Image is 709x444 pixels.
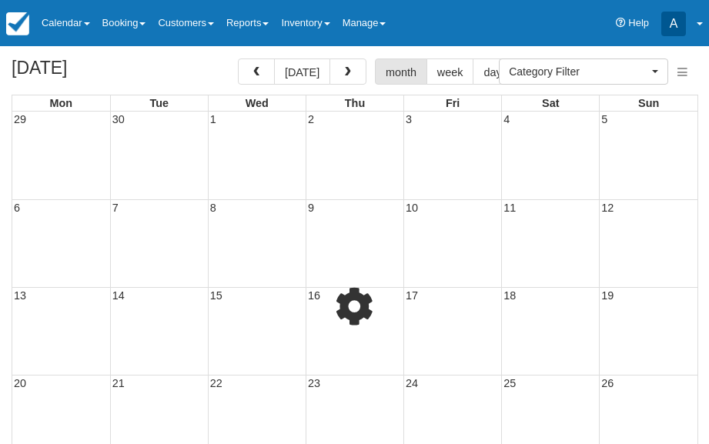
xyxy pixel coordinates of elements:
[628,17,649,28] span: Help
[274,58,330,85] button: [DATE]
[473,58,512,85] button: day
[600,289,615,302] span: 19
[661,12,686,36] div: A
[12,377,28,389] span: 20
[600,202,615,214] span: 12
[600,113,609,125] span: 5
[50,97,73,109] span: Mon
[502,202,517,214] span: 11
[306,289,322,302] span: 16
[509,64,648,79] span: Category Filter
[616,18,626,28] i: Help
[6,12,29,35] img: checkfront-main-nav-mini-logo.png
[209,377,224,389] span: 22
[209,202,218,214] span: 8
[111,202,120,214] span: 7
[306,202,316,214] span: 9
[246,97,269,109] span: Wed
[149,97,169,109] span: Tue
[306,113,316,125] span: 2
[499,58,668,85] button: Category Filter
[111,289,126,302] span: 14
[426,58,474,85] button: week
[209,113,218,125] span: 1
[12,289,28,302] span: 13
[502,289,517,302] span: 18
[446,97,460,109] span: Fri
[404,289,420,302] span: 17
[404,377,420,389] span: 24
[542,97,559,109] span: Sat
[502,377,517,389] span: 25
[12,58,206,87] h2: [DATE]
[209,289,224,302] span: 15
[600,377,615,389] span: 26
[111,377,126,389] span: 21
[12,113,28,125] span: 29
[345,97,365,109] span: Thu
[404,202,420,214] span: 10
[12,202,22,214] span: 6
[404,113,413,125] span: 3
[111,113,126,125] span: 30
[502,113,511,125] span: 4
[638,97,659,109] span: Sun
[375,58,427,85] button: month
[306,377,322,389] span: 23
